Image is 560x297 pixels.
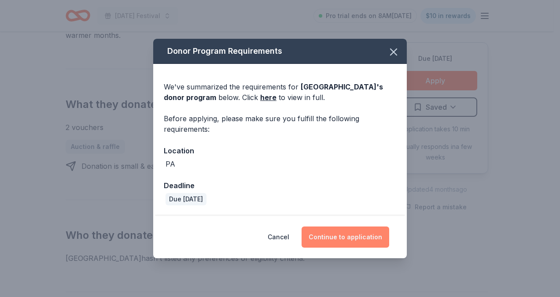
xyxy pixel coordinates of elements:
button: Continue to application [302,226,389,248]
div: Before applying, please make sure you fulfill the following requirements: [164,113,396,134]
div: Location [164,145,396,156]
div: Donor Program Requirements [153,39,407,64]
div: Due [DATE] [166,193,206,205]
div: PA [166,159,175,169]
div: Deadline [164,180,396,191]
a: here [260,92,276,103]
button: Cancel [268,226,289,248]
div: We've summarized the requirements for below. Click to view in full. [164,82,396,103]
